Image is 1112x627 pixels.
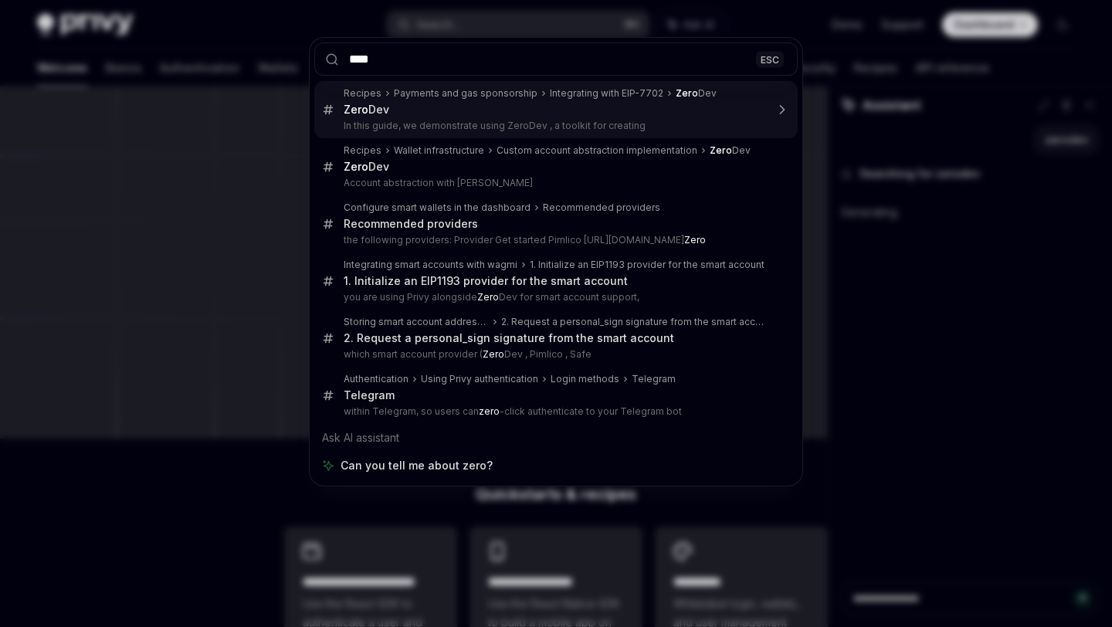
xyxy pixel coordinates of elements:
div: Ask AI assistant [314,424,798,452]
div: Custom account abstraction implementation [497,144,697,157]
div: Recommended providers [344,217,478,231]
b: Zero [477,291,499,303]
div: Telegram [344,388,395,402]
div: Storing smart account addresses [344,316,489,328]
b: Zero [676,87,698,99]
span: Can you tell me about zero? [341,458,493,473]
div: Recommended providers [543,202,660,214]
div: Dev [344,160,389,174]
p: In this guide, we demonstrate using ZeroDev , a toolkit for creating [344,120,765,132]
div: Integrating with EIP-7702 [550,87,663,100]
div: Payments and gas sponsorship [394,87,537,100]
div: Dev [676,87,717,100]
p: you are using Privy alongside Dev for smart account support, [344,291,765,303]
b: Zero [710,144,732,156]
p: the following providers: Provider Get started Pimlico [URL][DOMAIN_NAME] [344,234,765,246]
div: Using Privy authentication [421,373,538,385]
div: Recipes [344,87,381,100]
div: 2. Request a personal_sign signature from the smart account [344,331,674,345]
b: Zero [483,348,504,360]
div: Recipes [344,144,381,157]
b: Zero [684,234,706,246]
div: Authentication [344,373,409,385]
p: within Telegram, so users can -click authenticate to your Telegram bot [344,405,765,418]
div: 1. Initialize an EIP1193 provider for the smart account [344,274,628,288]
p: Account abstraction with [PERSON_NAME] [344,177,765,189]
div: Configure smart wallets in the dashboard [344,202,531,214]
div: Dev [344,103,389,117]
b: Zero [344,160,368,173]
b: zero [479,405,500,417]
div: Telegram [632,373,676,385]
p: which smart account provider ( Dev , Pimlico , Safe [344,348,765,361]
div: Integrating smart accounts with wagmi [344,259,517,271]
div: Login methods [551,373,619,385]
div: 2. Request a personal_sign signature from the smart account [501,316,765,328]
div: ESC [756,51,784,67]
b: Zero [344,103,368,116]
div: Wallet infrastructure [394,144,484,157]
div: 1. Initialize an EIP1193 provider for the smart account [530,259,764,271]
div: Dev [710,144,751,157]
